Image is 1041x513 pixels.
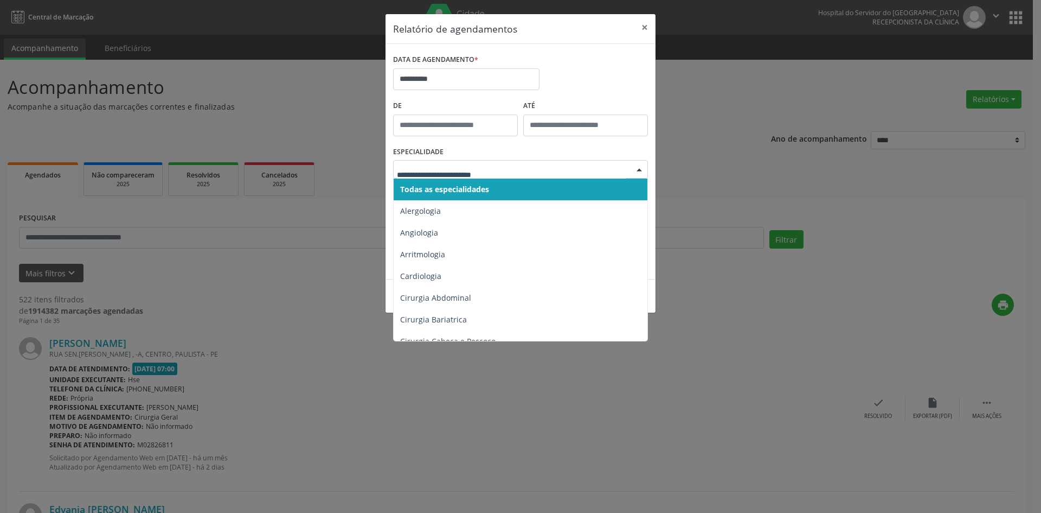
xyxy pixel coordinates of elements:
[400,206,441,216] span: Alergologia
[393,22,517,36] h5: Relatório de agendamentos
[400,314,467,325] span: Cirurgia Bariatrica
[393,52,478,68] label: DATA DE AGENDAMENTO
[393,144,444,161] label: ESPECIALIDADE
[393,98,518,115] label: De
[523,98,648,115] label: ATÉ
[400,271,441,281] span: Cardiologia
[400,184,489,194] span: Todas as especialidades
[400,249,445,259] span: Arritmologia
[400,227,438,238] span: Angiologia
[400,336,496,346] span: Cirurgia Cabeça e Pescoço
[400,293,471,303] span: Cirurgia Abdominal
[634,14,656,41] button: Close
